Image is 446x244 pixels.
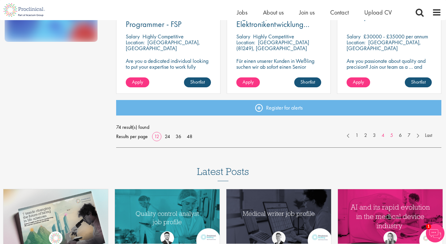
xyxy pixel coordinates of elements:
[116,123,441,132] span: 74 result(s) found
[243,79,254,85] span: Apply
[115,189,220,244] img: quality control analyst job profile
[426,224,444,242] img: Chatbot
[163,133,172,140] a: 24
[347,13,432,20] a: QA Specialist GDP
[126,33,140,40] span: Salary
[226,189,331,244] a: Link to a post
[237,8,247,16] a: Jobs
[253,33,294,40] p: Highly Competitive
[396,132,405,139] a: 6
[347,77,370,87] a: Apply
[352,132,361,139] a: 1
[422,132,435,139] a: Last
[226,189,331,244] img: Medical writer job profile
[347,33,361,40] span: Salary
[405,77,432,87] a: Shortlist
[404,132,413,139] a: 7
[126,39,145,46] span: Location:
[338,189,443,244] a: Link to a post
[126,77,149,87] a: Apply
[116,132,148,141] span: Results per page
[299,8,315,16] a: Join us
[126,58,211,76] p: Are you a dedicated individual looking to put your expertise to work fully flexibly in a remote p...
[338,189,443,244] img: AI and Its Impact on the Medical Device Industry | Proclinical
[364,8,392,16] a: Upload CV
[185,133,195,140] a: 48
[236,39,255,46] span: Location:
[173,133,183,140] a: 36
[236,58,321,81] p: Für einen unserer Kunden in Weßling suchen wir ab sofort einen Senior Electronics Engineer Avioni...
[236,77,260,87] a: Apply
[184,77,211,87] a: Shortlist
[361,132,370,139] a: 2
[132,79,143,85] span: Apply
[363,33,428,40] p: £30000 - £35000 per annum
[347,39,365,46] span: Location:
[353,79,364,85] span: Apply
[197,166,249,181] h3: Latest Posts
[3,189,108,244] a: Link to a post
[236,13,321,28] a: Ingenieur/Teamleiter Elektronikentwicklung Aviation (m/w/d)
[347,39,421,52] p: [GEOGRAPHIC_DATA], [GEOGRAPHIC_DATA]
[126,39,200,52] p: [GEOGRAPHIC_DATA], [GEOGRAPHIC_DATA]
[330,8,349,16] a: Contact
[387,132,396,139] a: 5
[378,132,387,139] a: 4
[236,11,309,37] span: Ingenieur/Teamleiter Elektronikentwicklung Aviation (m/w/d)
[426,224,431,229] span: 1
[126,11,181,29] span: Senior Statistical Programmer - FSP
[115,189,220,244] a: Link to a post
[263,8,284,16] a: About us
[126,13,211,28] a: Senior Statistical Programmer - FSP
[347,58,432,81] p: Are you passionate about quality and precision? Join our team as a … and help ensure top-tier sta...
[294,77,321,87] a: Shortlist
[142,33,184,40] p: Highly Competitive
[152,133,161,140] a: 12
[370,132,379,139] a: 3
[236,33,250,40] span: Salary
[236,39,309,52] p: [GEOGRAPHIC_DATA] (81249), [GEOGRAPHIC_DATA]
[116,100,441,115] a: Register for alerts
